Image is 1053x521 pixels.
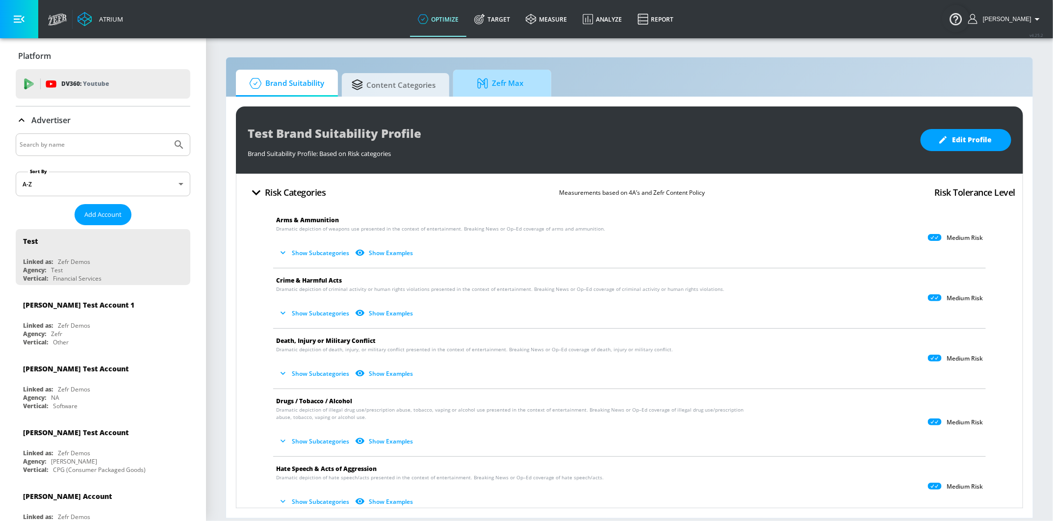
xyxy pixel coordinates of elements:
button: Show Subcategories [276,365,353,382]
button: Risk Categories [244,181,330,204]
div: CPG (Consumer Packaged Goods) [53,466,146,474]
div: Zefr Demos [58,321,90,330]
span: Dramatic depiction of death, injury, or military conflict presented in the context of entertainme... [276,346,673,353]
span: Death, Injury or Military Conflict [276,337,376,345]
div: Test [23,236,38,246]
div: A-Z [16,172,190,196]
div: [PERSON_NAME] Test AccountLinked as:Zefr DemosAgency:NAVertical:Software [16,357,190,413]
button: Show Subcategories [276,494,353,510]
span: Arms & Ammunition [276,216,339,224]
div: [PERSON_NAME] Test Account [23,428,128,437]
div: DV360: Youtube [16,69,190,99]
div: Linked as: [23,449,53,457]
div: Platform [16,42,190,70]
span: Dramatic depiction of criminal activity or human rights violations presented in the context of en... [276,286,724,293]
a: measure [518,1,575,37]
span: Drugs / Tobacco / Alcohol [276,397,352,405]
div: NA [51,393,59,402]
p: Medium Risk [947,483,983,491]
div: Software [53,402,77,410]
button: Show Subcategories [276,433,353,449]
p: DV360: [61,78,109,89]
div: TestLinked as:Zefr DemosAgency:TestVertical:Financial Services [16,229,190,285]
div: Test [51,266,63,274]
span: v 4.25.2 [1029,32,1043,38]
div: Zefr [51,330,62,338]
div: Linked as: [23,258,53,266]
button: Show Subcategories [276,305,353,321]
p: Measurements based on 4A’s and Zefr Content Policy [559,187,705,198]
span: Add Account [84,209,122,220]
div: Vertical: [23,402,48,410]
div: [PERSON_NAME] Test AccountLinked as:Zefr DemosAgency:[PERSON_NAME]Vertical:CPG (Consumer Packaged... [16,420,190,476]
button: Show Examples [353,365,417,382]
button: Show Examples [353,433,417,449]
div: Zefr Demos [58,449,90,457]
div: Agency: [23,457,46,466]
div: Zefr Demos [58,258,90,266]
span: login as: veronica.hernandez@zefr.com [979,16,1031,23]
p: Medium Risk [947,355,983,363]
a: Report [630,1,681,37]
label: Sort By [28,168,49,175]
button: Show Examples [353,245,417,261]
div: Financial Services [53,274,102,283]
div: Agency: [23,266,46,274]
button: Show Examples [353,494,417,510]
a: Atrium [77,12,123,26]
div: Advertiser [16,106,190,134]
button: Show Examples [353,305,417,321]
button: Edit Profile [921,129,1011,151]
p: Medium Risk [947,294,983,302]
div: [PERSON_NAME] [51,457,97,466]
span: Dramatic depiction of weapons use presented in the context of entertainment. Breaking News or Op–... [276,225,605,233]
span: Edit Profile [940,134,992,146]
div: Agency: [23,330,46,338]
a: Target [466,1,518,37]
p: Platform [18,51,51,61]
div: Other [53,338,69,346]
div: Vertical: [23,274,48,283]
div: Linked as: [23,385,53,393]
span: Crime & Harmful Acts [276,276,342,285]
h4: Risk Tolerance Level [934,185,1015,199]
p: Youtube [83,78,109,89]
h4: Risk Categories [265,185,326,199]
p: Medium Risk [947,234,983,242]
p: Medium Risk [947,418,983,426]
span: Content Categories [352,73,436,97]
div: Linked as: [23,321,53,330]
a: Analyze [575,1,630,37]
a: optimize [410,1,466,37]
div: Linked as: [23,513,53,521]
div: Agency: [23,393,46,402]
div: Zefr Demos [58,385,90,393]
span: Dramatic depiction of illegal drug use/prescription abuse, tobacco, vaping or alcohol use present... [276,406,760,421]
button: [PERSON_NAME] [968,13,1043,25]
div: Brand Suitability Profile: Based on Risk categories [248,144,911,158]
span: Brand Suitability [246,72,324,95]
span: Dramatic depiction of hate speech/acts presented in the context of entertainment. Breaking News o... [276,474,604,481]
div: Vertical: [23,338,48,346]
button: Show Subcategories [276,245,353,261]
button: Add Account [75,204,131,225]
input: Search by name [20,138,168,151]
div: [PERSON_NAME] Test Account [23,364,128,373]
p: Advertiser [31,115,71,126]
span: Zefr Max [463,72,538,95]
div: [PERSON_NAME] Test Account 1Linked as:Zefr DemosAgency:ZefrVertical:Other [16,293,190,349]
span: Hate Speech & Acts of Aggression [276,465,377,473]
div: [PERSON_NAME] Test Account 1 [23,300,134,310]
div: Vertical: [23,466,48,474]
div: [PERSON_NAME] Account [23,492,112,501]
div: Atrium [95,15,123,24]
button: Open Resource Center [942,5,970,32]
div: Zefr Demos [58,513,90,521]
